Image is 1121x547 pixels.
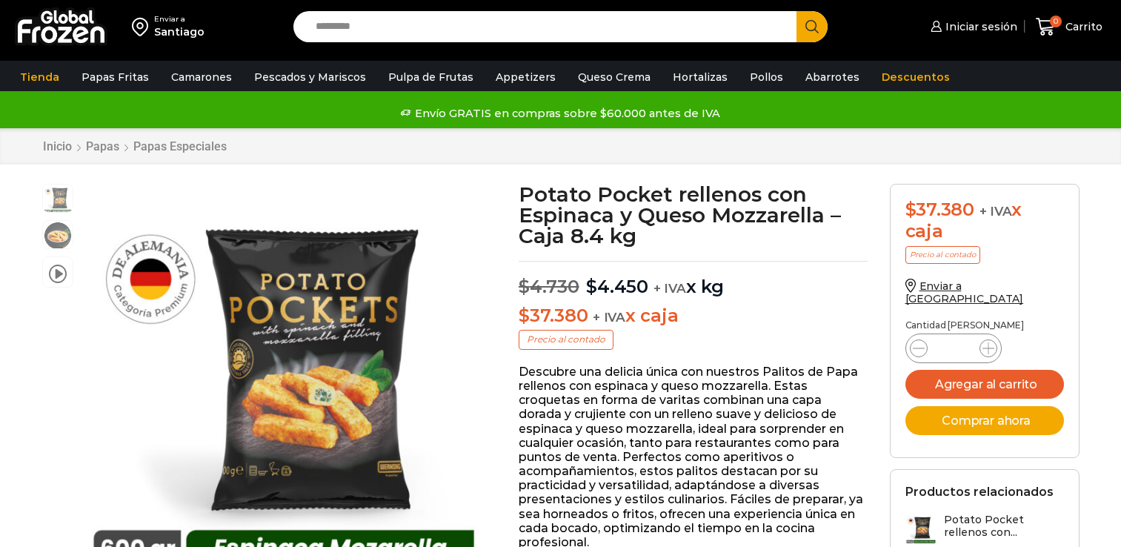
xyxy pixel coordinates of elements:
[905,199,1064,242] div: x caja
[519,305,868,327] p: x caja
[665,63,735,91] a: Hortalizas
[43,185,73,214] span: potato-mozarella
[519,305,588,326] bdi: 37.380
[519,330,613,349] p: Precio al contado
[927,12,1017,42] a: Iniciar sesión
[571,63,658,91] a: Queso Crema
[381,63,481,91] a: Pulpa de Frutas
[132,14,154,39] img: address-field-icon.svg
[798,63,867,91] a: Abarrotes
[85,139,120,153] a: Papas
[519,276,579,297] bdi: 4.730
[905,279,1024,305] a: Enviar a [GEOGRAPHIC_DATA]
[43,221,73,251] span: papas-pockets-2
[586,276,648,297] bdi: 4.450
[488,63,563,91] a: Appetizers
[133,139,227,153] a: Papas Especiales
[519,305,530,326] span: $
[905,199,917,220] span: $
[42,139,227,153] nav: Breadcrumb
[74,63,156,91] a: Papas Fritas
[586,276,597,297] span: $
[42,139,73,153] a: Inicio
[874,63,957,91] a: Descuentos
[942,19,1017,34] span: Iniciar sesión
[519,184,868,246] h1: Potato Pocket rellenos con Espinaca y Queso Mozzarella – Caja 8.4 kg
[905,406,1064,435] button: Comprar ahora
[519,261,868,298] p: x kg
[154,24,204,39] div: Santiago
[939,338,968,359] input: Product quantity
[164,63,239,91] a: Camarones
[742,63,791,91] a: Pollos
[13,63,67,91] a: Tienda
[1032,10,1106,44] a: 0 Carrito
[944,514,1064,539] h3: Potato Pocket rellenos con...
[905,246,980,264] p: Precio al contado
[1050,16,1062,27] span: 0
[905,320,1064,331] p: Cantidad [PERSON_NAME]
[796,11,828,42] button: Search button
[905,514,1064,546] a: Potato Pocket rellenos con...
[519,276,530,297] span: $
[905,370,1064,399] button: Agregar al carrito
[154,14,204,24] div: Enviar a
[979,204,1012,219] span: + IVA
[653,281,686,296] span: + IVA
[905,485,1054,499] h2: Productos relacionados
[247,63,373,91] a: Pescados y Mariscos
[1062,19,1102,34] span: Carrito
[905,199,974,220] bdi: 37.380
[593,310,625,325] span: + IVA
